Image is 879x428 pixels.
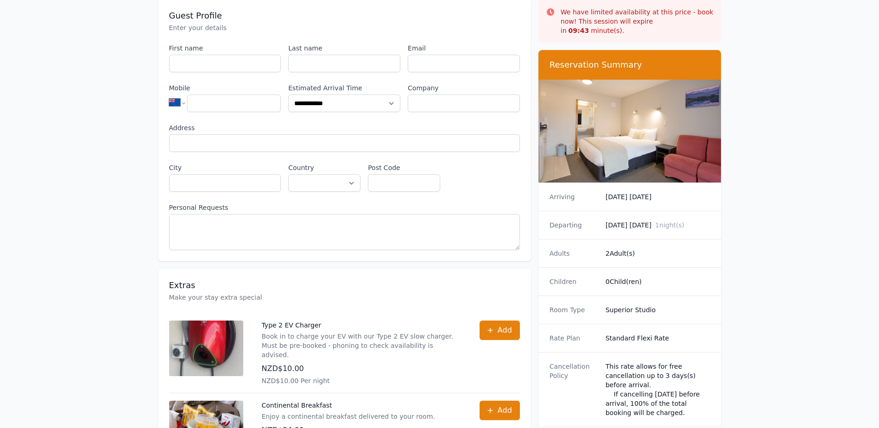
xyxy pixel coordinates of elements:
strong: 09 : 43 [569,27,589,34]
img: Superior Studio [538,80,721,183]
p: NZD$10.00 [262,363,461,374]
dt: Departing [550,220,598,230]
dd: [DATE] [DATE] [606,192,710,201]
dt: Rate Plan [550,334,598,343]
dd: Standard Flexi Rate [606,334,710,343]
h3: Extras [169,280,520,291]
p: Enjoy a continental breakfast delivered to your room. [262,412,435,421]
dt: Children [550,277,598,286]
dt: Cancellation Policy [550,362,598,417]
label: Country [288,163,360,172]
div: This rate allows for free cancellation up to 3 days(s) before arrival. If cancelling [DATE] befor... [606,362,710,417]
button: Add [480,401,520,420]
label: Personal Requests [169,203,520,212]
dd: Superior Studio [606,305,710,315]
label: Mobile [169,83,281,93]
p: Enter your details [169,23,520,32]
label: City [169,163,281,172]
dd: [DATE] [DATE] [606,220,710,230]
label: Post Code [368,163,440,172]
span: Add [498,325,512,336]
p: NZD$10.00 Per night [262,376,461,385]
label: Address [169,123,520,132]
h3: Guest Profile [169,10,520,21]
span: Add [498,405,512,416]
p: Continental Breakfast [262,401,435,410]
dt: Arriving [550,192,598,201]
p: Type 2 EV Charger [262,321,461,330]
label: Email [408,44,520,53]
img: Type 2 EV Charger [169,321,243,376]
dd: 0 Child(ren) [606,277,710,286]
p: Book in to charge your EV with our Type 2 EV slow charger. Must be pre-booked - phoning to check ... [262,332,461,359]
dd: 2 Adult(s) [606,249,710,258]
p: We have limited availability at this price - book now! This session will expire in minute(s). [561,7,714,35]
p: Make your stay extra special [169,293,520,302]
label: First name [169,44,281,53]
button: Add [480,321,520,340]
dt: Room Type [550,305,598,315]
label: Company [408,83,520,93]
h3: Reservation Summary [550,59,710,70]
dt: Adults [550,249,598,258]
label: Estimated Arrival Time [288,83,400,93]
label: Last name [288,44,400,53]
span: 1 night(s) [655,221,684,229]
